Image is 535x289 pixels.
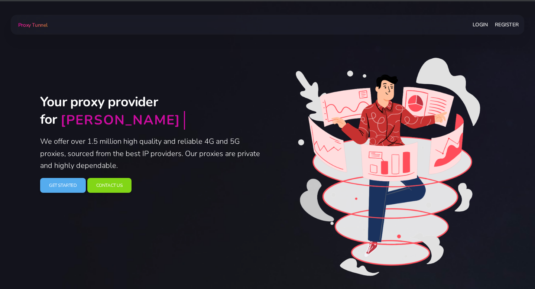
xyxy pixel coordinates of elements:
[61,112,181,129] div: [PERSON_NAME]
[87,178,132,193] a: Contact Us
[425,168,526,280] iframe: Webchat Widget
[40,178,86,193] a: Get Started
[18,22,48,29] span: Proxy Tunnel
[40,94,263,130] h2: Your proxy provider for
[495,18,518,32] a: Register
[40,136,263,172] p: We offer over 1.5 million high quality and reliable 4G and 5G proxies, sourced from the best IP p...
[17,19,48,31] a: Proxy Tunnel
[473,18,487,32] a: Login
